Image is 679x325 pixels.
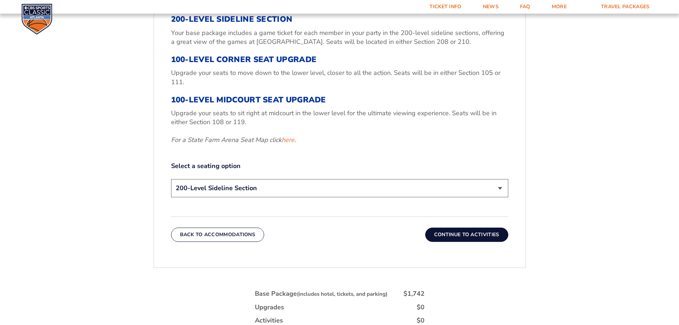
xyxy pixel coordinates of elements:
[282,136,294,144] a: here
[171,109,508,127] p: Upgrade your seats to sit right at midcourt in the lower level for the ultimate viewing experienc...
[297,290,387,298] small: (includes hotel, tickets, and parking)
[171,68,508,86] p: Upgrade your seats to move down to the lower level, closer to all the action. Seats will be in ei...
[255,316,283,325] div: Activities
[171,228,264,242] button: Back To Accommodations
[255,303,284,312] div: Upgrades
[403,289,425,298] div: $1,742
[425,228,508,242] button: Continue To Activities
[171,95,508,105] h3: 100-Level Midcourt Seat Upgrade
[417,303,425,312] div: $0
[171,29,508,46] p: Your base package includes a game ticket for each member in your party in the 200-level sideline ...
[171,15,508,24] h3: 200-Level Sideline Section
[171,136,296,144] em: For a State Farm Arena Seat Map click .
[21,4,52,35] img: CBS Sports Classic
[255,289,387,298] div: Base Package
[417,316,425,325] div: $0
[171,55,508,64] h3: 100-Level Corner Seat Upgrade
[171,162,508,171] label: Select a seating option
